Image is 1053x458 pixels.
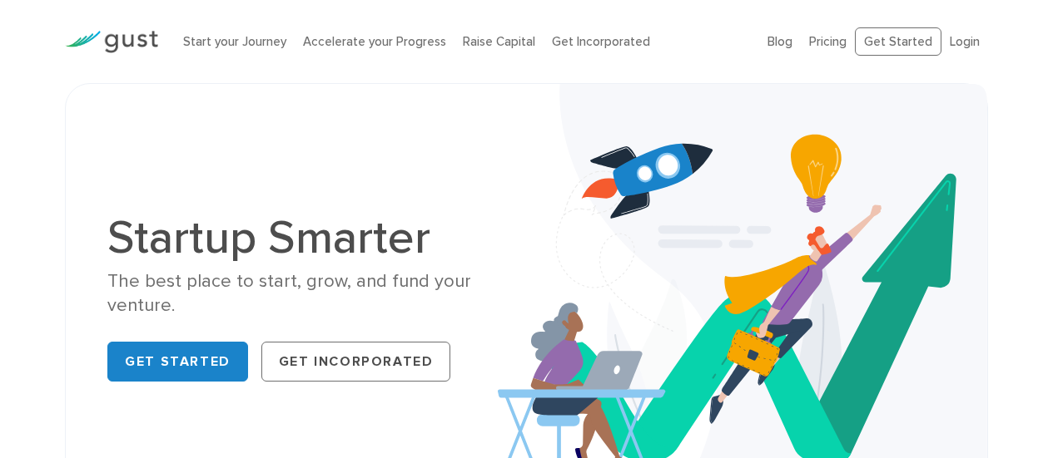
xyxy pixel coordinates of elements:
a: Raise Capital [463,34,535,49]
a: Pricing [809,34,847,49]
h1: Startup Smarter [107,214,514,261]
div: The best place to start, grow, and fund your venture. [107,269,514,318]
a: Get Started [855,27,941,57]
a: Accelerate your Progress [303,34,446,49]
a: Get Started [107,342,248,382]
a: Get Incorporated [261,342,451,382]
a: Get Incorporated [552,34,650,49]
a: Start your Journey [183,34,286,49]
img: Gust Logo [65,31,158,53]
a: Login [950,34,980,49]
a: Blog [767,34,792,49]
